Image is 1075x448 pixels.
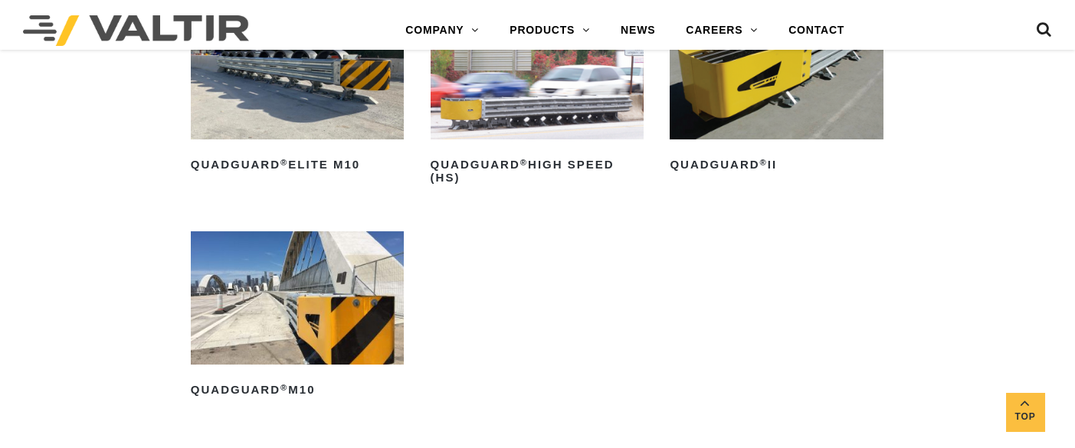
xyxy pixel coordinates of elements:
a: NEWS [605,15,670,46]
img: Valtir [23,15,249,46]
h2: QuadGuard High Speed (HS) [431,153,644,190]
h2: QuadGuard M10 [191,378,404,403]
a: QuadGuard®M10 [191,231,404,402]
span: Top [1006,408,1044,426]
sup: ® [280,383,288,392]
a: CAREERS [670,15,773,46]
a: QuadGuard®II [670,6,883,177]
sup: ® [760,158,768,167]
a: CONTACT [773,15,860,46]
sup: ® [280,158,288,167]
a: QuadGuard®High Speed (HS) [431,6,644,190]
a: Top [1006,393,1044,431]
a: PRODUCTS [494,15,605,46]
h2: QuadGuard II [670,153,883,178]
h2: QuadGuard Elite M10 [191,153,404,178]
sup: ® [520,158,528,167]
a: COMPANY [390,15,494,46]
a: QuadGuard®Elite M10 [191,6,404,177]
